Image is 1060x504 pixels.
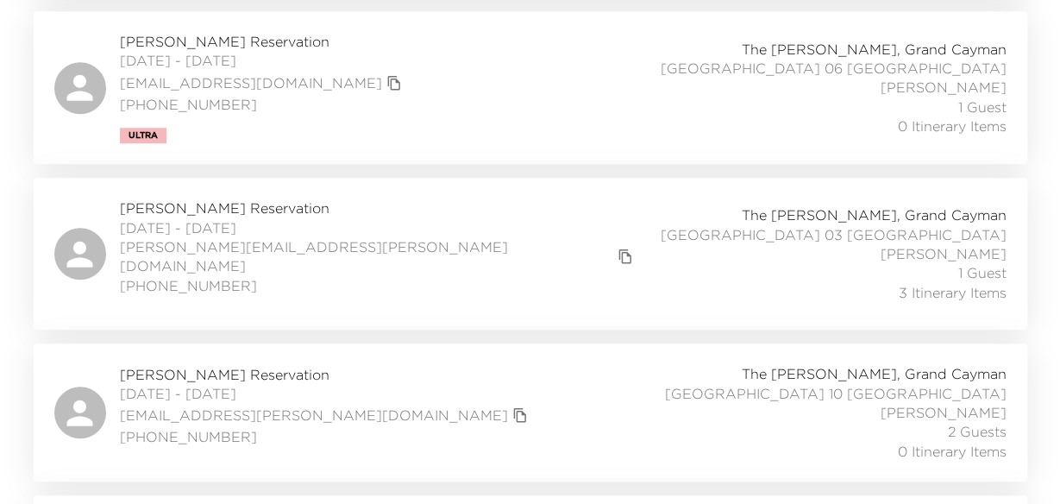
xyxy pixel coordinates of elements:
[742,364,1007,383] span: The [PERSON_NAME], Grand Cayman
[508,403,532,427] button: copy primary member email
[881,78,1007,97] span: [PERSON_NAME]
[120,73,382,92] a: [EMAIL_ADDRESS][DOMAIN_NAME]
[881,403,1007,422] span: [PERSON_NAME]
[120,365,532,384] span: [PERSON_NAME] Reservation
[948,422,1007,441] span: 2 Guests
[613,244,637,268] button: copy primary member email
[34,11,1027,164] a: [PERSON_NAME] Reservation[DATE] - [DATE][EMAIL_ADDRESS][DOMAIN_NAME]copy primary member email[PHO...
[120,198,638,217] span: [PERSON_NAME] Reservation
[742,40,1007,59] span: The [PERSON_NAME], Grand Cayman
[661,225,1007,244] span: [GEOGRAPHIC_DATA] 03 [GEOGRAPHIC_DATA]
[881,244,1007,263] span: [PERSON_NAME]
[382,71,406,95] button: copy primary member email
[120,95,406,114] span: [PHONE_NUMBER]
[665,384,1007,403] span: [GEOGRAPHIC_DATA] 10 [GEOGRAPHIC_DATA]
[958,263,1007,282] span: 1 Guest
[120,384,532,403] span: [DATE] - [DATE]
[898,117,1007,135] span: 0 Itinerary Items
[661,59,1007,78] span: [GEOGRAPHIC_DATA] 06 [GEOGRAPHIC_DATA]
[120,51,406,70] span: [DATE] - [DATE]
[120,276,638,295] span: [PHONE_NUMBER]
[120,218,638,237] span: [DATE] - [DATE]
[899,283,1007,302] span: 3 Itinerary Items
[898,442,1007,461] span: 0 Itinerary Items
[958,98,1007,117] span: 1 Guest
[120,427,532,446] span: [PHONE_NUMBER]
[120,406,508,425] a: [EMAIL_ADDRESS][PERSON_NAME][DOMAIN_NAME]
[34,178,1027,330] a: [PERSON_NAME] Reservation[DATE] - [DATE][PERSON_NAME][EMAIL_ADDRESS][PERSON_NAME][DOMAIN_NAME]cop...
[120,237,614,276] a: [PERSON_NAME][EMAIL_ADDRESS][PERSON_NAME][DOMAIN_NAME]
[742,205,1007,224] span: The [PERSON_NAME], Grand Cayman
[34,343,1027,482] a: [PERSON_NAME] Reservation[DATE] - [DATE][EMAIL_ADDRESS][PERSON_NAME][DOMAIN_NAME]copy primary mem...
[120,32,406,51] span: [PERSON_NAME] Reservation
[129,130,158,141] span: Ultra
